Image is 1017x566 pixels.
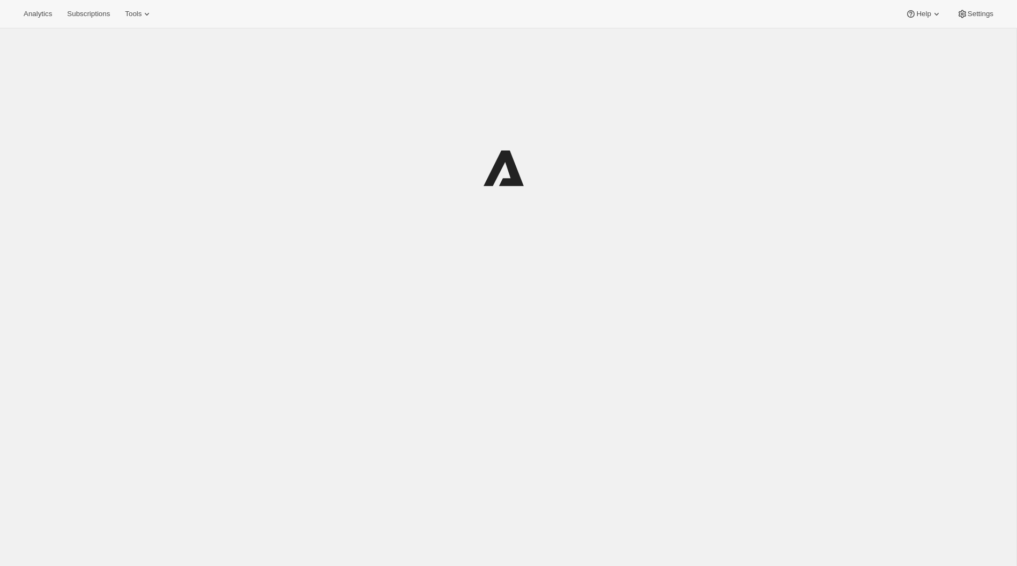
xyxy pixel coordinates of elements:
button: Analytics [17,6,58,21]
span: Help [916,10,931,18]
button: Help [899,6,948,21]
span: Subscriptions [67,10,110,18]
span: Settings [968,10,993,18]
span: Tools [125,10,142,18]
button: Subscriptions [61,6,116,21]
button: Tools [118,6,159,21]
button: Settings [951,6,1000,21]
span: Analytics [24,10,52,18]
